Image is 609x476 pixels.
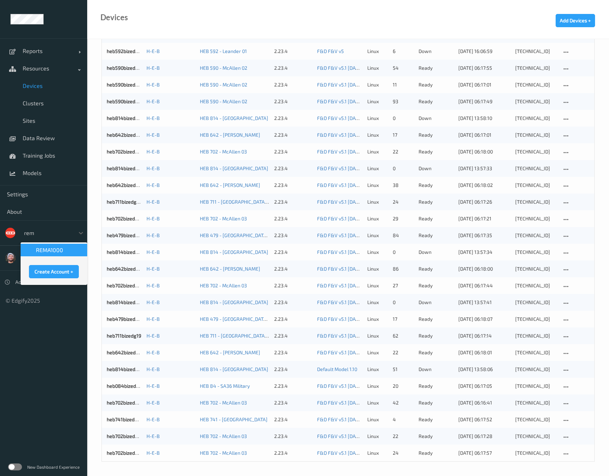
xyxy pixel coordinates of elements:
[274,316,312,323] div: 2.23.4
[515,433,557,440] div: [TECHNICAL_ID]
[367,332,388,339] p: linux
[515,98,557,105] div: [TECHNICAL_ID]
[458,48,510,55] div: [DATE] 16:06:59
[419,416,453,423] p: ready
[419,198,453,205] p: ready
[107,400,143,406] a: heb702bizedg13
[458,98,510,105] div: [DATE] 06:17:49
[515,416,557,423] div: [TECHNICAL_ID]
[367,349,388,356] p: linux
[458,131,510,138] div: [DATE] 06:17:01
[458,198,510,205] div: [DATE] 06:17:26
[274,299,312,306] div: 2.23.4
[419,81,453,88] p: ready
[107,333,141,339] a: heb711bizedg19
[367,433,388,440] p: linux
[274,265,312,272] div: 2.23.4
[274,182,312,189] div: 2.23.4
[458,349,510,356] div: [DATE] 06:18:01
[367,265,388,272] p: linux
[393,399,414,406] div: 42
[200,249,268,255] a: HEB 814 - [GEOGRAPHIC_DATA]
[107,282,143,288] a: heb702bizedg14
[146,316,160,322] a: H-E-B
[274,48,312,55] div: 2.23.4
[367,449,388,456] p: linux
[515,299,557,306] div: [TECHNICAL_ID]
[200,115,268,121] a: HEB 814 - [GEOGRAPHIC_DATA]
[393,81,414,88] div: 11
[458,65,510,71] div: [DATE] 06:17:55
[419,148,453,155] p: ready
[419,299,453,306] p: down
[515,48,557,55] div: [TECHNICAL_ID]
[419,332,453,339] p: ready
[107,266,144,272] a: heb642bizedg28
[393,282,414,289] div: 27
[515,165,557,172] div: [TECHNICAL_ID]
[200,416,268,422] a: HEB 741 - [GEOGRAPHIC_DATA]
[200,65,247,71] a: HEB 590 - McAllen 02
[200,366,268,372] a: HEB 814 - [GEOGRAPHIC_DATA]
[200,82,247,88] a: HEB 590 - McAllen 02
[367,115,388,122] p: linux
[317,132,363,138] a: F&D F&V v5.1 [DATE]
[458,366,510,373] div: [DATE] 13:58:06
[419,383,453,390] p: ready
[317,349,363,355] a: F&D F&V v5.1 [DATE]
[458,249,510,256] div: [DATE] 13:57:34
[200,149,247,154] a: HEB 702 - McAllen 03
[146,400,160,406] a: H-E-B
[200,232,275,238] a: HEB 479 - [GEOGRAPHIC_DATA] 02
[393,165,414,172] div: 0
[367,65,388,71] p: linux
[515,198,557,205] div: [TECHNICAL_ID]
[393,416,414,423] div: 4
[393,383,414,390] div: 20
[317,316,363,322] a: F&D F&V v5.1 [DATE]
[146,333,160,339] a: H-E-B
[107,383,145,389] a: heb084bizedg43
[367,215,388,222] p: linux
[200,98,247,104] a: HEB 590 - McAllen 02
[107,165,143,171] a: heb814bizedg16
[317,299,363,305] a: F&D F&V v5.1 [DATE]
[200,266,260,272] a: HEB 642 - [PERSON_NAME]
[274,198,312,205] div: 2.23.4
[317,199,363,205] a: F&D F&V v5.1 [DATE]
[515,316,557,323] div: [TECHNICAL_ID]
[274,399,312,406] div: 2.23.4
[146,149,160,154] a: H-E-B
[274,433,312,440] div: 2.23.4
[393,349,414,356] div: 22
[146,199,160,205] a: H-E-B
[393,366,414,373] div: 51
[107,316,144,322] a: heb479bizedg23
[146,282,160,288] a: H-E-B
[419,215,453,222] p: ready
[515,449,557,456] div: [TECHNICAL_ID]
[367,131,388,138] p: linux
[200,316,275,322] a: HEB 479 - [GEOGRAPHIC_DATA] 02
[274,366,312,373] div: 2.23.4
[146,383,160,389] a: H-E-B
[107,132,144,138] a: heb642bizedg26
[317,450,363,456] a: F&D F&V v5.1 [DATE]
[317,165,363,171] a: F&D F&V v5.1 [DATE]
[367,399,388,406] p: linux
[393,48,414,55] div: 6
[107,82,144,88] a: heb590bizedg52
[107,65,143,71] a: heb590bizedg51
[515,215,557,222] div: [TECHNICAL_ID]
[515,366,557,373] div: [TECHNICAL_ID]
[274,232,312,239] div: 2.23.4
[317,383,363,389] a: F&D F&V v5.1 [DATE]
[274,131,312,138] div: 2.23.4
[458,316,510,323] div: [DATE] 06:18:07
[393,198,414,205] div: 24
[274,81,312,88] div: 2.23.4
[317,216,363,221] a: F&D F&V v5.1 [DATE]
[367,282,388,289] p: linux
[515,383,557,390] div: [TECHNICAL_ID]
[146,115,160,121] a: H-E-B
